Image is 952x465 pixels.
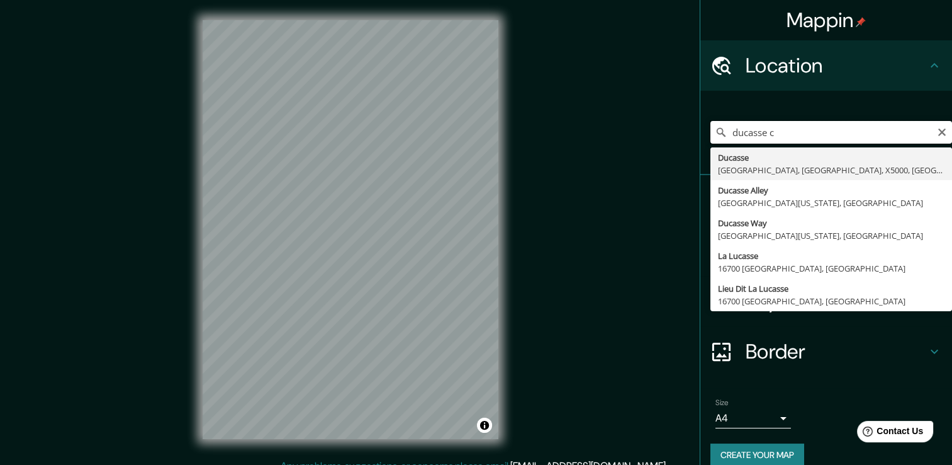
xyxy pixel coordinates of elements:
[718,250,944,262] div: La Lucasse
[787,8,866,33] h4: Mappin
[746,53,927,78] h4: Location
[700,226,952,276] div: Style
[700,175,952,226] div: Pins
[700,40,952,91] div: Location
[746,339,927,364] h4: Border
[840,416,938,451] iframe: Help widget launcher
[718,184,944,197] div: Ducasse Alley
[718,164,944,176] div: [GEOGRAPHIC_DATA], [GEOGRAPHIC_DATA], X5000, [GEOGRAPHIC_DATA]
[718,282,944,295] div: Lieu Dit La Lucasse
[718,229,944,242] div: [GEOGRAPHIC_DATA][US_STATE], [GEOGRAPHIC_DATA]
[700,276,952,326] div: Layout
[937,125,947,137] button: Clear
[710,121,952,144] input: Pick your city or area
[477,418,492,433] button: Toggle attribution
[718,197,944,209] div: [GEOGRAPHIC_DATA][US_STATE], [GEOGRAPHIC_DATA]
[718,151,944,164] div: Ducasse
[746,289,927,314] h4: Layout
[718,262,944,275] div: 16700 [GEOGRAPHIC_DATA], [GEOGRAPHIC_DATA]
[715,408,791,428] div: A4
[700,326,952,377] div: Border
[203,20,498,439] canvas: Map
[856,17,866,27] img: pin-icon.png
[718,295,944,307] div: 16700 [GEOGRAPHIC_DATA], [GEOGRAPHIC_DATA]
[718,217,944,229] div: Ducasse Way
[715,398,729,408] label: Size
